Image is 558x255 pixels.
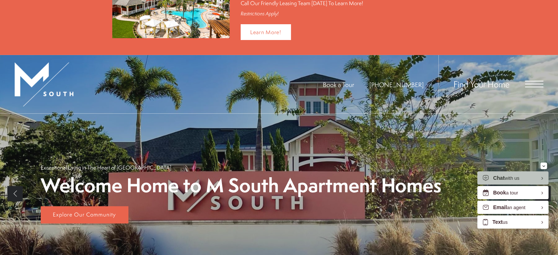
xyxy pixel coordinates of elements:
a: Find Your Home [453,78,510,90]
img: MSouth [15,62,73,106]
span: Explore Our Community [53,211,116,218]
a: Explore Our Community [41,206,128,224]
p: Exceptional Living in The Heart of [GEOGRAPHIC_DATA] [41,164,171,171]
a: Previous [7,186,23,201]
span: [PHONE_NUMBER] [369,80,424,89]
button: Open Menu [525,81,543,87]
a: Learn More! [241,24,291,40]
a: Call Us at 813-570-8014 [369,80,424,89]
p: Welcome Home to M South Apartment Homes [41,175,441,196]
a: Book a Tour [323,80,354,89]
div: Restrictions Apply! [241,11,446,17]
